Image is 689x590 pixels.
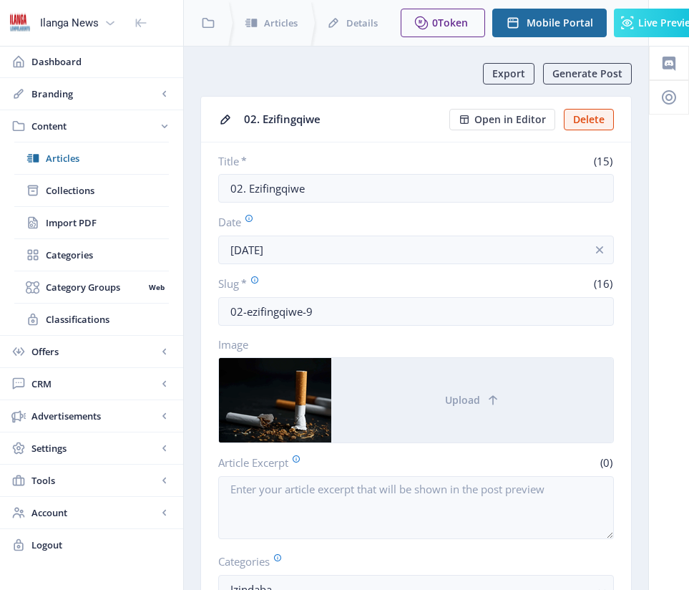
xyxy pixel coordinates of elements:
[40,7,99,39] div: Ilanga News
[592,154,614,168] span: (15)
[218,276,411,291] label: Slug
[46,248,169,262] span: Categories
[264,16,298,30] span: Articles
[218,455,411,470] label: Article Excerpt
[592,243,607,257] nb-icon: info
[218,214,602,230] label: Date
[218,174,614,203] input: Type Article Title ...
[144,280,169,294] nb-badge: Web
[331,358,613,442] button: Upload
[218,154,411,168] label: Title
[483,63,534,84] button: Export
[14,175,169,206] a: Collections
[14,304,169,335] a: Classifications
[14,207,169,238] a: Import PDF
[14,271,169,303] a: Category GroupsWeb
[218,337,602,352] label: Image
[46,312,169,327] span: Classifications
[438,16,468,29] span: Token
[31,377,157,391] span: CRM
[46,280,144,294] span: Category Groups
[31,119,157,133] span: Content
[492,9,607,37] button: Mobile Portal
[244,108,441,130] div: 02. Ezifingqiwe
[401,9,485,37] button: 0Token
[474,114,546,125] span: Open in Editor
[527,17,593,29] span: Mobile Portal
[31,409,157,423] span: Advertisements
[31,54,172,69] span: Dashboard
[31,87,157,101] span: Branding
[31,538,172,552] span: Logout
[346,16,378,30] span: Details
[46,151,169,165] span: Articles
[14,239,169,271] a: Categories
[46,216,169,230] span: Import PDF
[9,11,31,34] img: 6e32966d-d278-493e-af78-9af65f0c2223.png
[14,142,169,174] a: Articles
[449,109,555,130] button: Open in Editor
[46,183,169,198] span: Collections
[564,109,614,130] button: Delete
[31,441,157,455] span: Settings
[585,236,614,264] button: info
[445,395,480,406] span: Upload
[31,506,157,520] span: Account
[552,68,622,79] span: Generate Post
[598,455,614,470] span: (0)
[218,297,614,326] input: this-is-how-a-slug-looks-like
[31,473,157,488] span: Tools
[218,236,614,264] input: Publishing Date
[492,68,525,79] span: Export
[31,344,157,359] span: Offers
[592,276,614,291] span: (16)
[543,63,632,84] button: Generate Post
